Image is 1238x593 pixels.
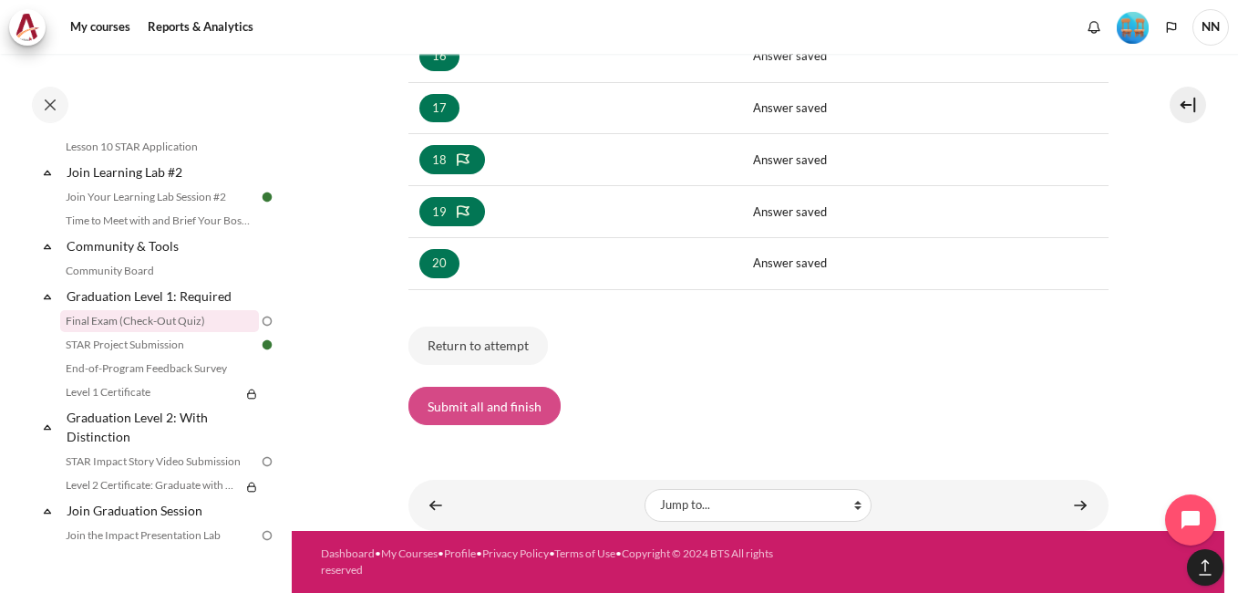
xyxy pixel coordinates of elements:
a: Terms of Use [554,546,615,560]
button: Languages [1158,14,1185,41]
span: Collapse [38,237,57,255]
a: User menu [1192,9,1229,46]
button: Submit all and finish [408,387,561,425]
a: Join the Impact Presentation Lab [60,525,259,546]
a: Level #4 [1109,10,1156,44]
td: Answer saved [742,31,1108,83]
a: Lesson 10 STAR Application [60,136,259,158]
a: STAR Project Submission [60,334,259,356]
a: 16 [419,42,459,71]
a: Architeck Architeck [9,9,55,46]
img: To do [259,453,275,470]
a: Level 1 Certificate [60,381,241,403]
a: 19 [419,197,485,226]
span: Collapse [38,163,57,182]
img: To do [259,313,275,329]
div: Level #4 [1117,10,1149,44]
a: Graduation Level 2: With Distinction [64,405,259,449]
td: Answer saved [742,238,1108,290]
a: 20 [419,249,459,278]
a: Join Your Learning Lab Session #2 [60,186,259,208]
button: Return to attempt [408,327,548,365]
a: Privacy Policy [482,546,549,560]
a: 18 [419,145,485,174]
div: Show notification window with no new notifications [1080,14,1108,41]
img: Level #4 [1117,12,1149,44]
a: Profile [444,546,476,560]
a: Community & Tools [64,234,259,258]
td: Answer saved [742,134,1108,186]
a: Graduation Level 1: Required [64,284,259,308]
a: STAR Project Submission ► [1062,487,1099,523]
a: Community Board [60,260,259,282]
a: Join Graduation Session [64,498,259,523]
span: NN [1192,9,1229,46]
img: Done [259,189,275,205]
img: Architeck [15,14,40,41]
a: Final Exam (Check-Out Quiz) [60,310,259,332]
button: [[backtotopbutton]] [1187,549,1223,586]
td: Answer saved [742,186,1108,238]
span: Collapse [38,287,57,306]
a: End-of-Program Feedback Survey [60,358,259,380]
a: Level 2 Certificate: Graduate with Distinction [60,474,241,496]
div: • • • • • [321,546,794,578]
a: ◄ Community Board [418,487,454,523]
a: Join Learning Lab #2 [64,160,259,184]
img: Done [259,337,275,353]
a: Dashboard [321,546,375,560]
span: Collapse [38,418,57,436]
td: Answer saved [742,82,1108,134]
a: Time to Meet with and Brief Your Boss #2 [60,210,259,232]
a: My Courses [381,546,438,560]
a: Reports & Analytics [141,9,260,46]
a: My courses [64,9,137,46]
a: STAR Impact Story Video Submission [60,451,259,473]
a: 17 [419,94,459,123]
img: To do [259,527,275,544]
span: Collapse [38,502,57,520]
